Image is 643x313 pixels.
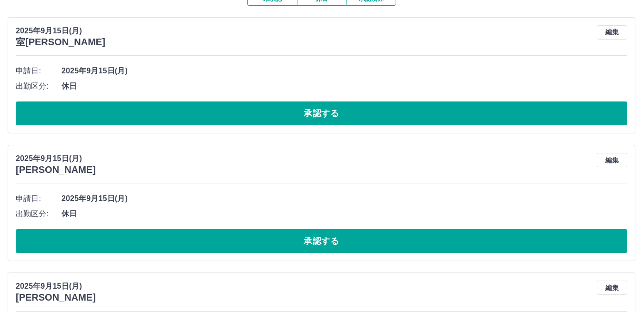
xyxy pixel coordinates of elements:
[16,153,96,164] p: 2025年9月15日(月)
[16,81,61,92] span: 出勤区分:
[597,25,627,40] button: 編集
[597,153,627,167] button: 編集
[597,281,627,295] button: 編集
[61,65,627,77] span: 2025年9月15日(月)
[61,208,627,220] span: 休日
[16,25,105,37] p: 2025年9月15日(月)
[16,65,61,77] span: 申請日:
[61,193,627,204] span: 2025年9月15日(月)
[16,281,96,292] p: 2025年9月15日(月)
[16,101,627,125] button: 承認する
[16,292,96,303] h3: [PERSON_NAME]
[16,229,627,253] button: 承認する
[16,164,96,175] h3: [PERSON_NAME]
[16,193,61,204] span: 申請日:
[16,37,105,48] h3: 室[PERSON_NAME]
[16,208,61,220] span: 出勤区分:
[61,81,627,92] span: 休日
